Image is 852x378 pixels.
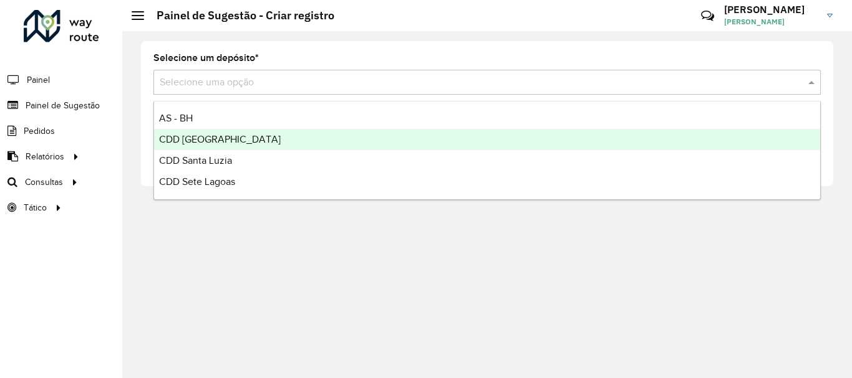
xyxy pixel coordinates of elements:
span: Consultas [25,176,63,189]
span: CDD Santa Luzia [159,155,232,166]
span: [PERSON_NAME] [724,16,818,27]
label: Selecione um depósito [153,50,259,65]
span: Pedidos [24,125,55,138]
span: CDD [GEOGRAPHIC_DATA] [159,134,281,144]
ng-dropdown-panel: Options list [153,101,821,200]
span: AS - BH [159,113,193,123]
h3: [PERSON_NAME] [724,4,818,16]
span: Painel [27,73,50,87]
span: CDD Sete Lagoas [159,176,235,187]
span: Painel de Sugestão [26,99,100,112]
span: Tático [24,201,47,214]
span: Relatórios [26,150,64,163]
h2: Painel de Sugestão - Criar registro [144,9,334,22]
a: Contato Rápido [694,2,721,29]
